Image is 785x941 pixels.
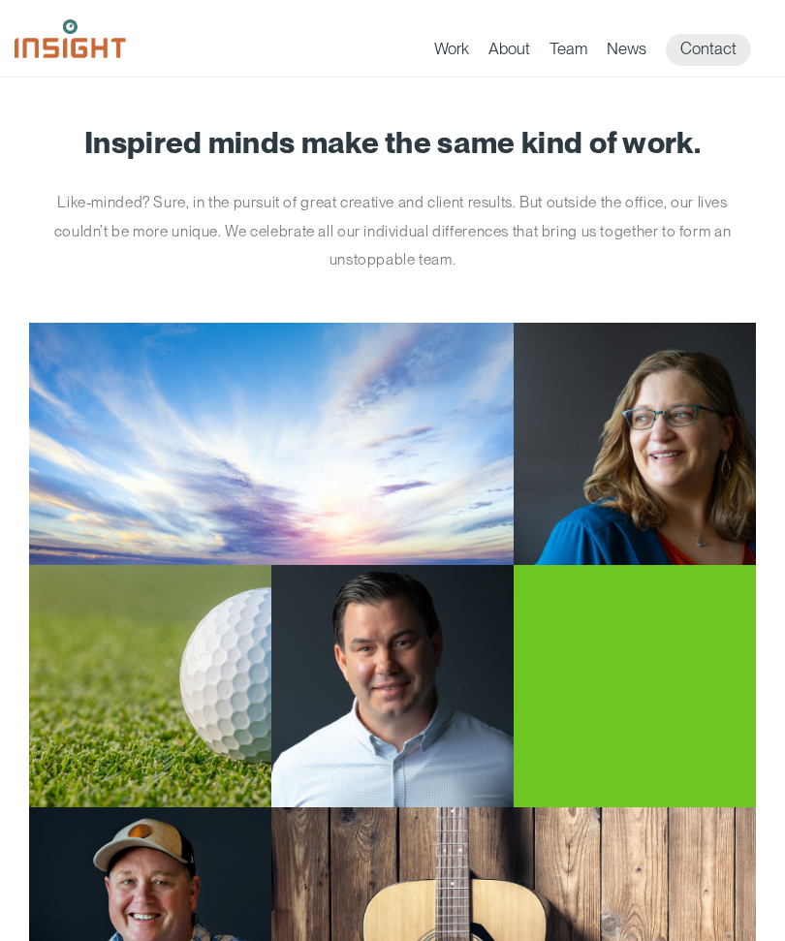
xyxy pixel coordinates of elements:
[434,39,469,66] a: Work
[29,126,756,159] h1: Inspired minds make the same kind of work.
[29,323,756,565] a: Jill Smith
[271,565,514,807] img: Roger Nolan
[29,188,756,274] p: Like-minded? Sure, in the pursuit of great creative and client results. But outside the office, o...
[666,34,751,66] a: Contact
[549,39,587,66] a: Team
[488,39,530,66] a: About
[434,34,770,66] nav: primary navigation menu
[514,323,756,565] img: Jill Smith
[15,19,126,58] img: Insight Marketing Design
[29,565,756,807] a: Roger Nolan
[607,39,646,66] a: News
